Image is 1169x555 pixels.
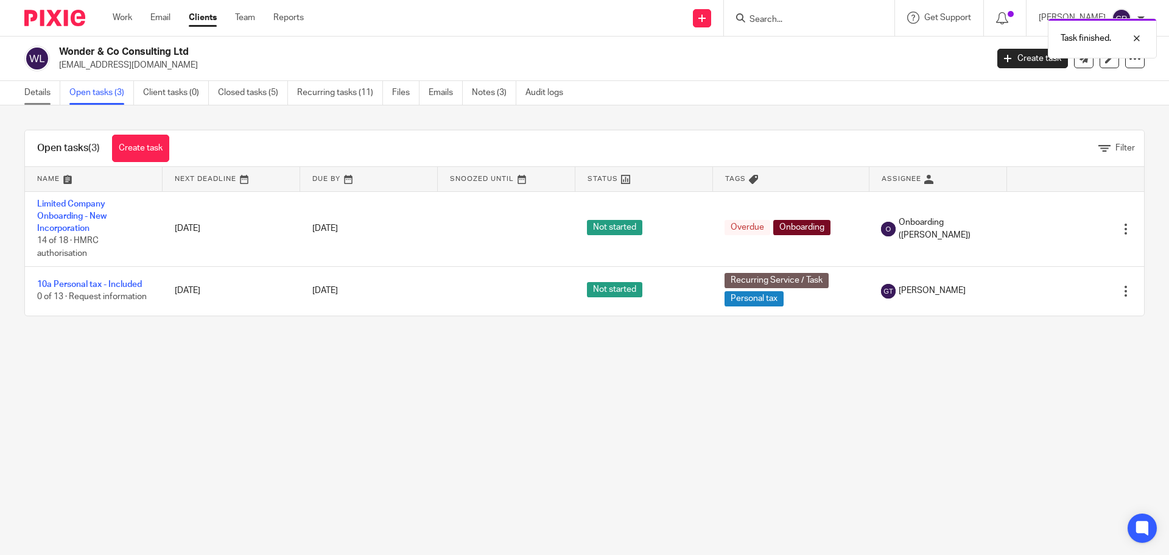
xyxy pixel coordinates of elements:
td: [DATE] [163,266,300,316]
a: Email [150,12,170,24]
td: [DATE] [163,191,300,266]
a: Audit logs [525,81,572,105]
span: 0 of 13 · Request information [37,293,147,302]
a: Work [113,12,132,24]
a: Recurring tasks (11) [297,81,383,105]
a: Emails [429,81,463,105]
img: Pixie [24,10,85,26]
img: svg%3E [881,222,896,236]
a: 10a Personal tax - Included [37,280,142,289]
span: [PERSON_NAME] [899,285,966,297]
span: Filter [1115,144,1135,152]
span: Not started [587,220,642,235]
span: Personal tax [725,291,784,306]
h2: Wonder & Co Consulting Ltd [59,46,795,58]
a: Details [24,81,60,105]
a: Client tasks (0) [143,81,209,105]
p: [EMAIL_ADDRESS][DOMAIN_NAME] [59,59,979,71]
span: Recurring Service / Task [725,273,829,288]
a: Notes (3) [472,81,516,105]
span: (3) [88,143,100,153]
a: Create task [997,49,1068,68]
span: Tags [725,175,746,182]
span: 14 of 18 · HMRC authorisation [37,237,99,258]
span: [DATE] [312,224,338,233]
span: Overdue [725,220,770,235]
span: Onboarding ([PERSON_NAME]) [899,216,994,241]
span: Onboarding [773,220,830,235]
p: Task finished. [1061,32,1111,44]
a: Open tasks (3) [69,81,134,105]
span: [DATE] [312,287,338,295]
span: Status [588,175,618,182]
img: svg%3E [1112,9,1131,28]
a: Closed tasks (5) [218,81,288,105]
span: Snoozed Until [450,175,514,182]
img: svg%3E [881,284,896,299]
a: Clients [189,12,217,24]
a: Reports [273,12,304,24]
a: Limited Company Onboarding - New Incorporation [37,200,107,233]
img: svg%3E [24,46,50,71]
a: Create task [112,135,169,162]
a: Files [392,81,420,105]
span: Not started [587,282,642,297]
h1: Open tasks [37,142,100,155]
a: Team [235,12,255,24]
